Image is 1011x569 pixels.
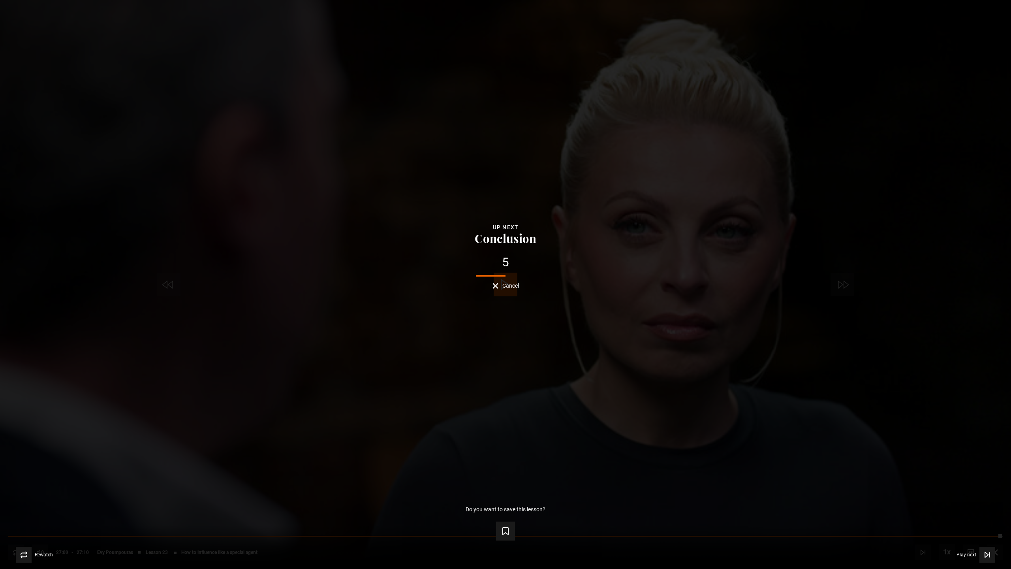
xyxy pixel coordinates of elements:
span: Cancel [502,283,519,288]
span: Play next [957,552,976,557]
p: Do you want to save this lesson? [466,507,545,512]
div: Up next [13,223,998,232]
button: Rewatch [16,547,53,563]
span: Rewatch [35,552,53,557]
div: 5 [13,256,998,269]
button: Play next [957,547,995,563]
button: Cancel [492,283,519,289]
button: Conclusion [472,232,539,244]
